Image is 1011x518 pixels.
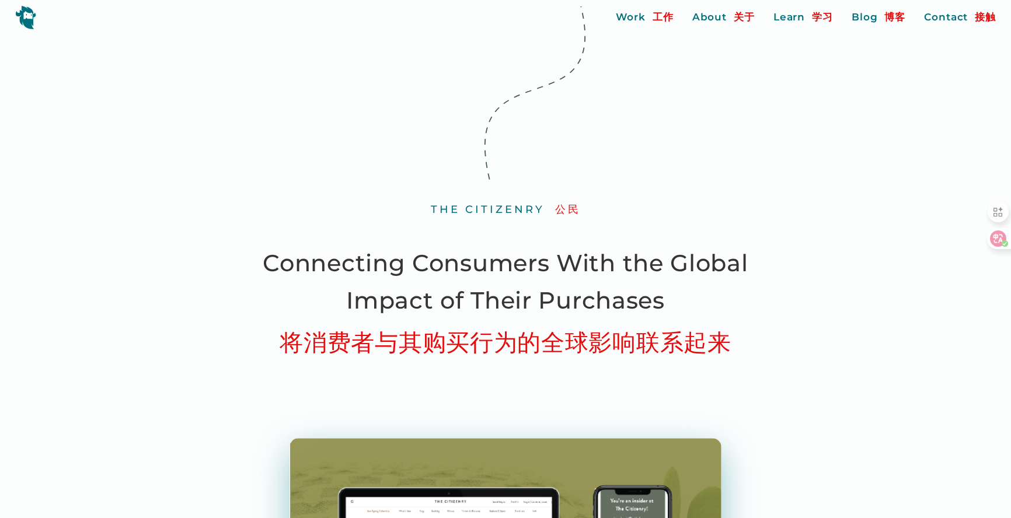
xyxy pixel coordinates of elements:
[975,11,996,23] font: 接触
[734,11,755,23] font: 关于
[773,10,833,25] div: Learn
[280,328,731,356] font: 将消费者与其购买行为的全球影响联系起来
[884,11,905,23] font: 博客
[692,10,755,25] a: About 关于
[431,203,581,216] div: The Citizenry
[773,10,833,25] a: Learn 学习
[653,11,674,23] font: 工作
[616,10,673,25] div: Work
[692,10,755,25] div: About
[924,10,996,25] a: Contact 接触
[616,10,673,25] a: Work 工作
[924,10,996,25] div: Contact
[15,5,36,29] img: yeti logo icon
[852,10,905,25] a: Blog 博客
[243,244,768,366] h1: Connecting Consumers With the Global Impact of Their Purchases
[852,10,905,25] div: Blog
[555,203,581,216] font: 公民
[812,11,833,23] font: 学习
